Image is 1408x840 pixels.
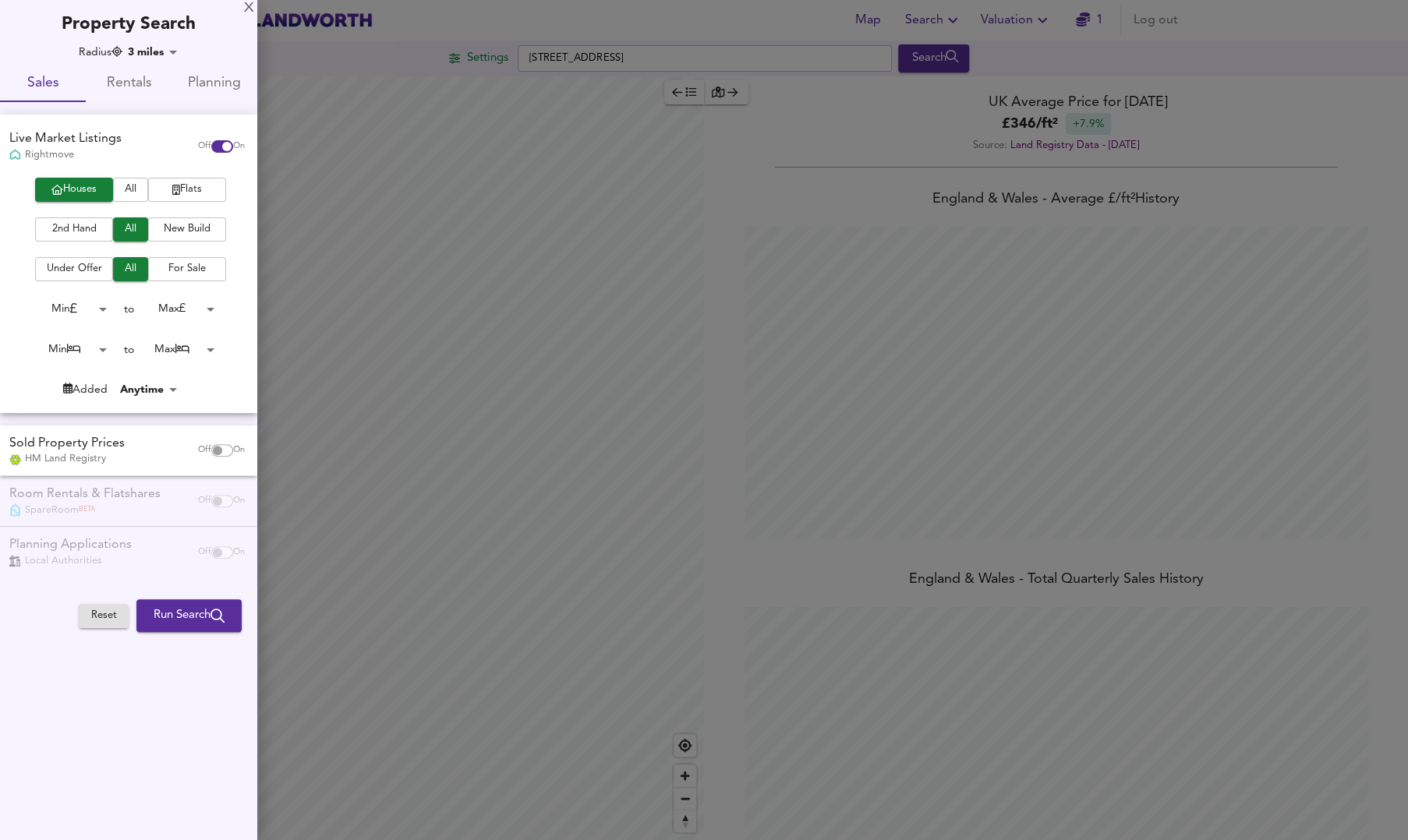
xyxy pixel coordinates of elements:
span: Houses [43,181,105,199]
span: 2nd Hand [43,221,105,238]
span: Flats [156,181,218,199]
div: HM Land Registry [9,452,125,466]
button: Houses [35,178,113,202]
div: 3 miles [123,44,182,60]
span: Sales [9,72,76,96]
button: Run Search [136,599,242,632]
div: X [244,3,254,14]
span: Under Offer [43,260,105,278]
span: Planning [181,72,248,96]
span: All [121,221,140,238]
span: Off [198,444,211,457]
div: Max [134,297,220,321]
button: 2nd Hand [35,217,113,242]
span: Rentals [95,72,162,96]
span: On [233,444,245,457]
img: Land Registry [9,454,21,465]
span: Run Search [154,605,225,626]
div: to [124,302,134,317]
div: Added [63,382,108,397]
div: Anytime [115,382,182,397]
button: All [113,257,148,281]
img: Rightmove [9,149,21,162]
div: Live Market Listings [9,130,122,148]
div: Sold Property Prices [9,435,125,453]
span: All [121,260,140,278]
div: Min [27,337,112,362]
span: Off [198,140,211,153]
div: Max [134,337,220,362]
span: New Build [156,221,218,238]
button: All [113,178,148,202]
div: to [124,342,134,358]
span: On [233,140,245,153]
button: New Build [148,217,226,242]
div: Radius [79,44,122,60]
button: Reset [79,604,129,628]
button: All [113,217,148,242]
span: Reset [87,607,121,625]
button: For Sale [148,257,226,281]
button: Flats [148,178,226,202]
span: For Sale [156,260,218,278]
div: Rightmove [9,148,122,162]
span: All [121,181,140,199]
div: Min [27,297,112,321]
button: Under Offer [35,257,113,281]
